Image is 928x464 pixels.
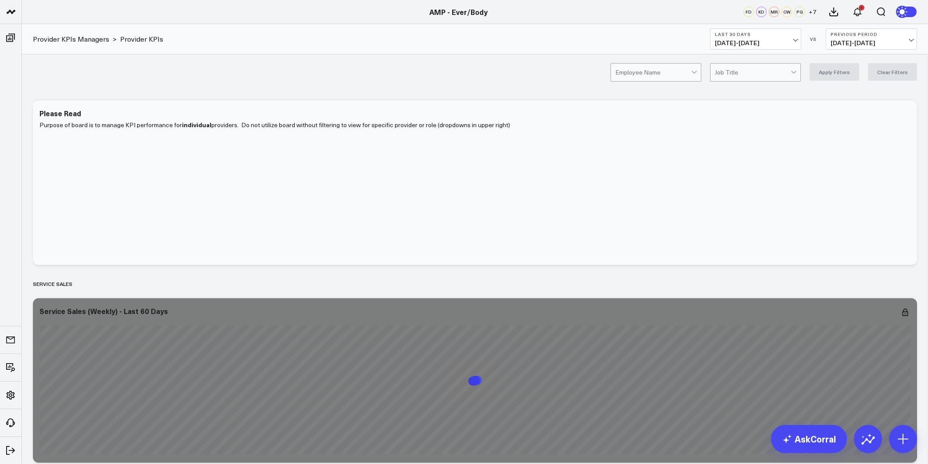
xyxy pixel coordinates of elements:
a: Provider KPIs Managers [33,34,109,44]
p: Purpose of board is to manage KPI performance for providers. Do not utilize board without filteri... [39,119,904,131]
span: [DATE] - [DATE] [715,39,796,46]
div: > [33,34,117,44]
div: Service Sales [33,274,72,294]
span: [DATE] - [DATE] [831,39,912,46]
div: MR [769,7,779,17]
div: 1 [859,5,864,11]
div: Service Sales (Weekly) - Last 60 Days [39,306,168,316]
b: Last 30 Days [715,32,796,37]
a: AskCorral [771,425,847,453]
button: Apply Filters [810,63,859,81]
div: CW [782,7,792,17]
b: individual [182,120,211,129]
div: KD [756,7,767,17]
div: FD [743,7,754,17]
button: Last 30 Days[DATE]-[DATE] [710,29,801,50]
div: Please Read [39,108,81,118]
div: PG [794,7,805,17]
button: Previous Period[DATE]-[DATE] [826,29,917,50]
div: VS [806,36,821,42]
a: AMP - Ever/Body [429,7,488,17]
span: + 7 [809,9,816,15]
button: Clear Filters [868,63,917,81]
b: Previous Period [831,32,912,37]
button: +7 [807,7,817,17]
a: Provider KPIs [120,34,163,44]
